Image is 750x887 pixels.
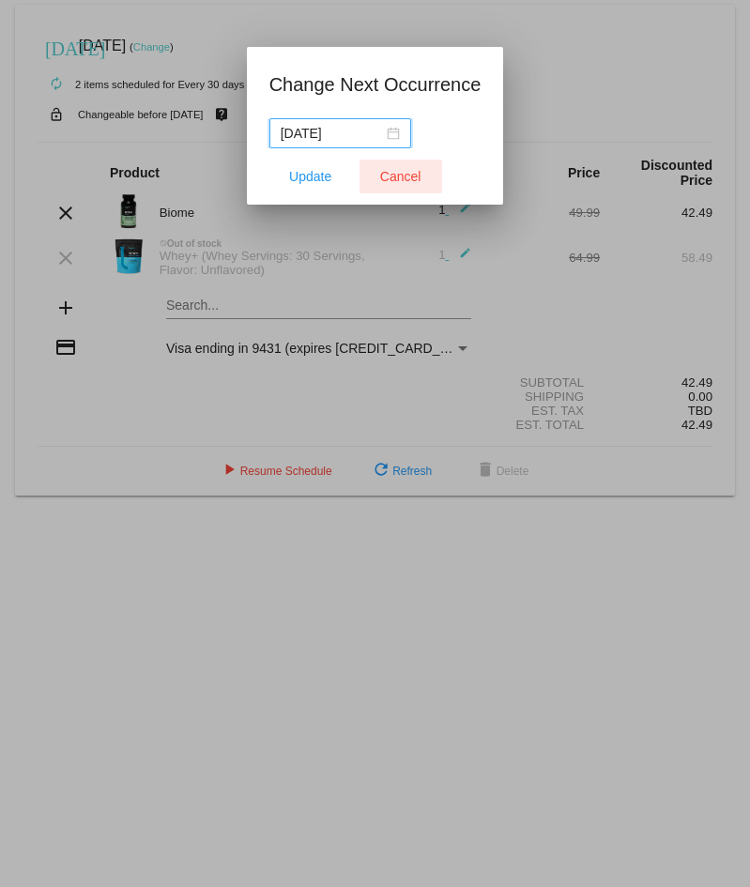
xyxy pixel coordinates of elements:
span: Cancel [380,169,421,184]
h1: Change Next Occurrence [269,69,482,99]
button: Close dialog [360,160,442,193]
input: Select date [281,123,383,144]
button: Update [269,160,352,193]
span: Update [289,169,331,184]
